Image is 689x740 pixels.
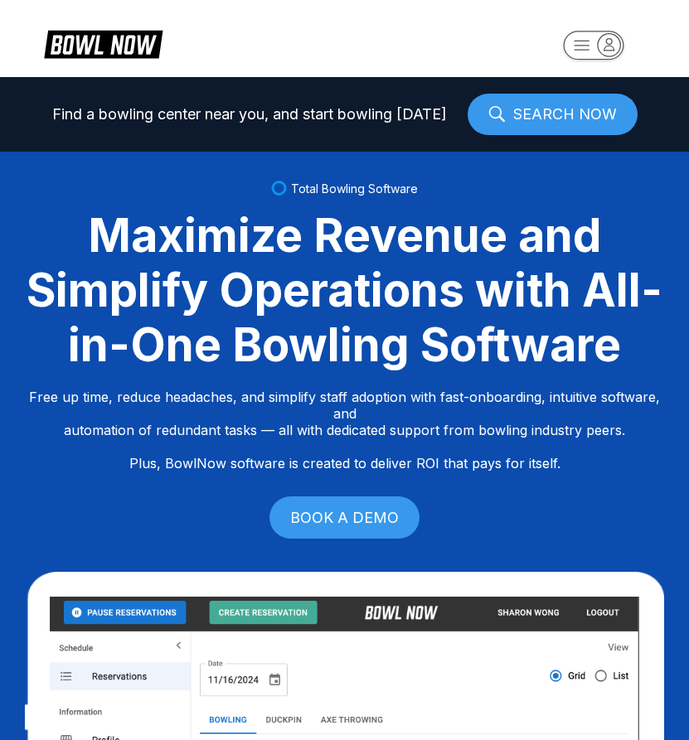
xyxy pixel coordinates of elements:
p: Free up time, reduce headaches, and simplify staff adoption with fast-onboarding, intuitive softw... [17,389,672,472]
div: Maximize Revenue and Simplify Operations with All-in-One Bowling Software [17,208,672,372]
span: Total Bowling Software [291,181,418,196]
a: BOOK A DEMO [269,496,420,539]
span: Find a bowling center near you, and start bowling [DATE] [52,106,447,123]
a: SEARCH NOW [468,94,638,135]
